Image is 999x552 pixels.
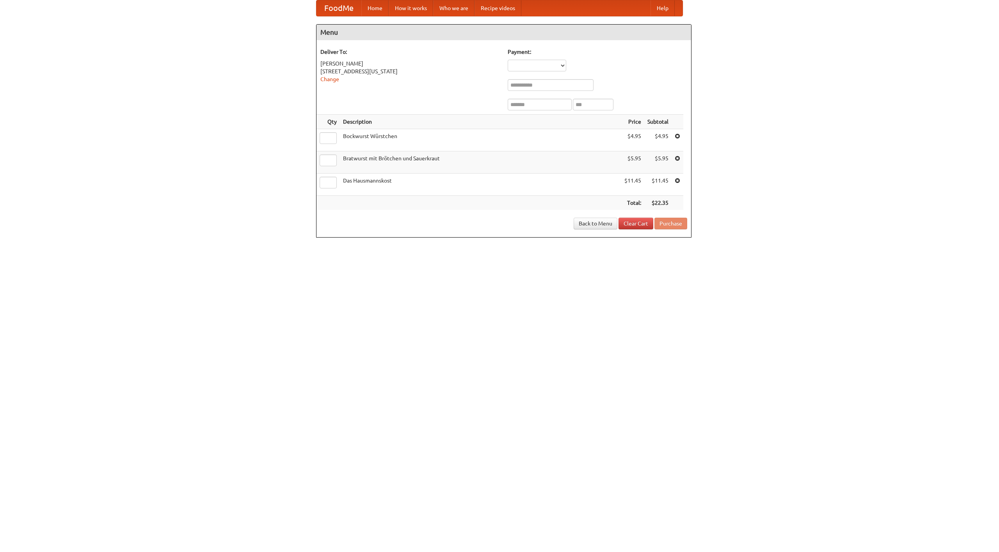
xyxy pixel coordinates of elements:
[621,115,644,129] th: Price
[340,174,621,196] td: Das Hausmannskost
[621,129,644,151] td: $4.95
[389,0,433,16] a: How it works
[651,0,675,16] a: Help
[644,151,672,174] td: $5.95
[574,218,617,229] a: Back to Menu
[644,115,672,129] th: Subtotal
[654,218,687,229] button: Purchase
[621,151,644,174] td: $5.95
[320,48,500,56] h5: Deliver To:
[644,196,672,210] th: $22.35
[508,48,687,56] h5: Payment:
[340,129,621,151] td: Bockwurst Würstchen
[320,60,500,67] div: [PERSON_NAME]
[644,174,672,196] td: $11.45
[320,67,500,75] div: [STREET_ADDRESS][US_STATE]
[433,0,475,16] a: Who we are
[361,0,389,16] a: Home
[316,115,340,129] th: Qty
[340,115,621,129] th: Description
[316,25,691,40] h4: Menu
[621,174,644,196] td: $11.45
[340,151,621,174] td: Bratwurst mit Brötchen und Sauerkraut
[644,129,672,151] td: $4.95
[320,76,339,82] a: Change
[619,218,653,229] a: Clear Cart
[475,0,521,16] a: Recipe videos
[316,0,361,16] a: FoodMe
[621,196,644,210] th: Total:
